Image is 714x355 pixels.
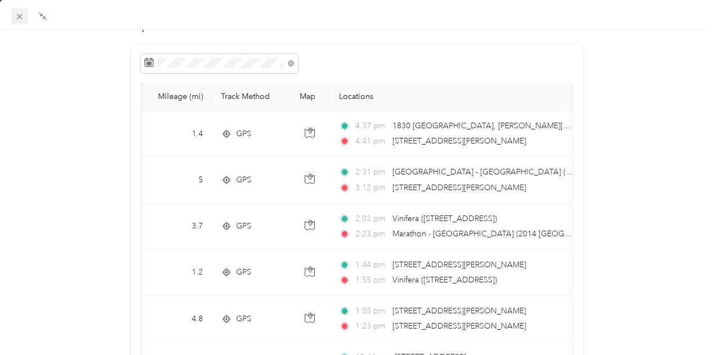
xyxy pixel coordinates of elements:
[236,266,251,278] span: GPS
[236,174,251,186] span: GPS
[355,135,387,147] span: 4:41 pm
[138,83,212,111] th: Mileage (mi)
[236,128,251,140] span: GPS
[355,182,387,194] span: 3:12 pm
[355,120,387,132] span: 4:37 pm
[355,305,387,317] span: 1:05 pm
[138,157,212,203] td: 5
[138,296,212,342] td: 4.8
[355,228,387,240] span: 2:23 pm
[138,204,212,250] td: 3.7
[392,275,497,285] span: Vinifera ([STREET_ADDRESS])
[236,220,251,232] span: GPS
[392,214,497,223] span: Vinifera ([STREET_ADDRESS])
[355,166,387,178] span: 2:31 pm
[392,321,526,331] span: [STREET_ADDRESS][PERSON_NAME]
[392,260,526,269] span: [STREET_ADDRESS][PERSON_NAME]
[330,83,589,111] th: Locations
[355,274,387,286] span: 1:55 pm
[212,83,291,111] th: Track Method
[291,83,330,111] th: Map
[392,136,526,146] span: [STREET_ADDRESS][PERSON_NAME]
[138,111,212,157] td: 1.4
[392,229,707,239] span: Marathon - [GEOGRAPHIC_DATA] (2014 [GEOGRAPHIC_DATA], [GEOGRAPHIC_DATA])
[392,306,526,316] span: [STREET_ADDRESS][PERSON_NAME]
[138,250,212,296] td: 1.2
[355,213,387,225] span: 2:03 pm
[355,320,387,332] span: 1:23 pm
[236,313,251,325] span: GPS
[392,167,639,177] span: [GEOGRAPHIC_DATA] - [GEOGRAPHIC_DATA] ([STREET_ADDRESS])
[651,292,714,355] iframe: Everlance-gr Chat Button Frame
[355,259,387,271] span: 1:44 pm
[392,183,526,192] span: [STREET_ADDRESS][PERSON_NAME]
